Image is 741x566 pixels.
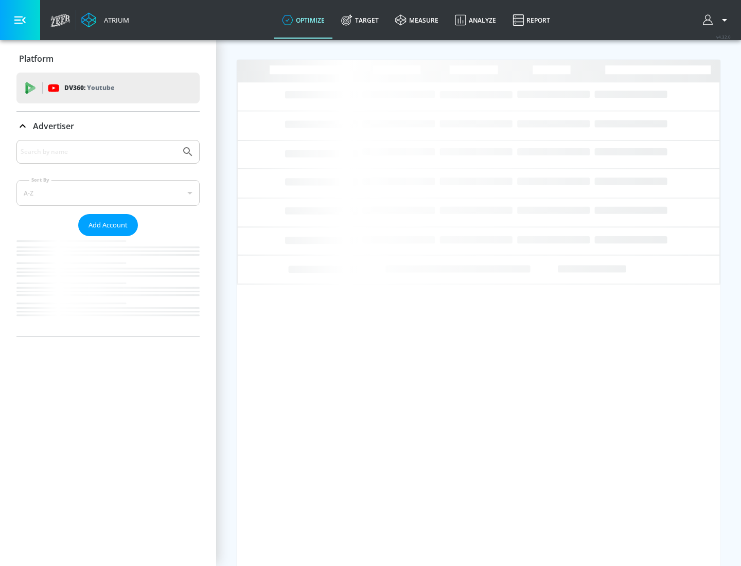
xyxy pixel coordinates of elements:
button: Add Account [78,214,138,236]
span: Add Account [89,219,128,231]
div: A-Z [16,180,200,206]
p: Youtube [87,82,114,93]
p: Platform [19,53,54,64]
span: v 4.32.0 [716,34,731,40]
a: Report [504,2,558,39]
a: measure [387,2,447,39]
a: Atrium [81,12,129,28]
label: Sort By [29,176,51,183]
div: Atrium [100,15,129,25]
a: optimize [274,2,333,39]
div: Advertiser [16,112,200,140]
div: DV360: Youtube [16,73,200,103]
nav: list of Advertiser [16,236,200,336]
input: Search by name [21,145,177,158]
p: DV360: [64,82,114,94]
a: Target [333,2,387,39]
div: Advertiser [16,140,200,336]
p: Advertiser [33,120,74,132]
a: Analyze [447,2,504,39]
div: Platform [16,44,200,73]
